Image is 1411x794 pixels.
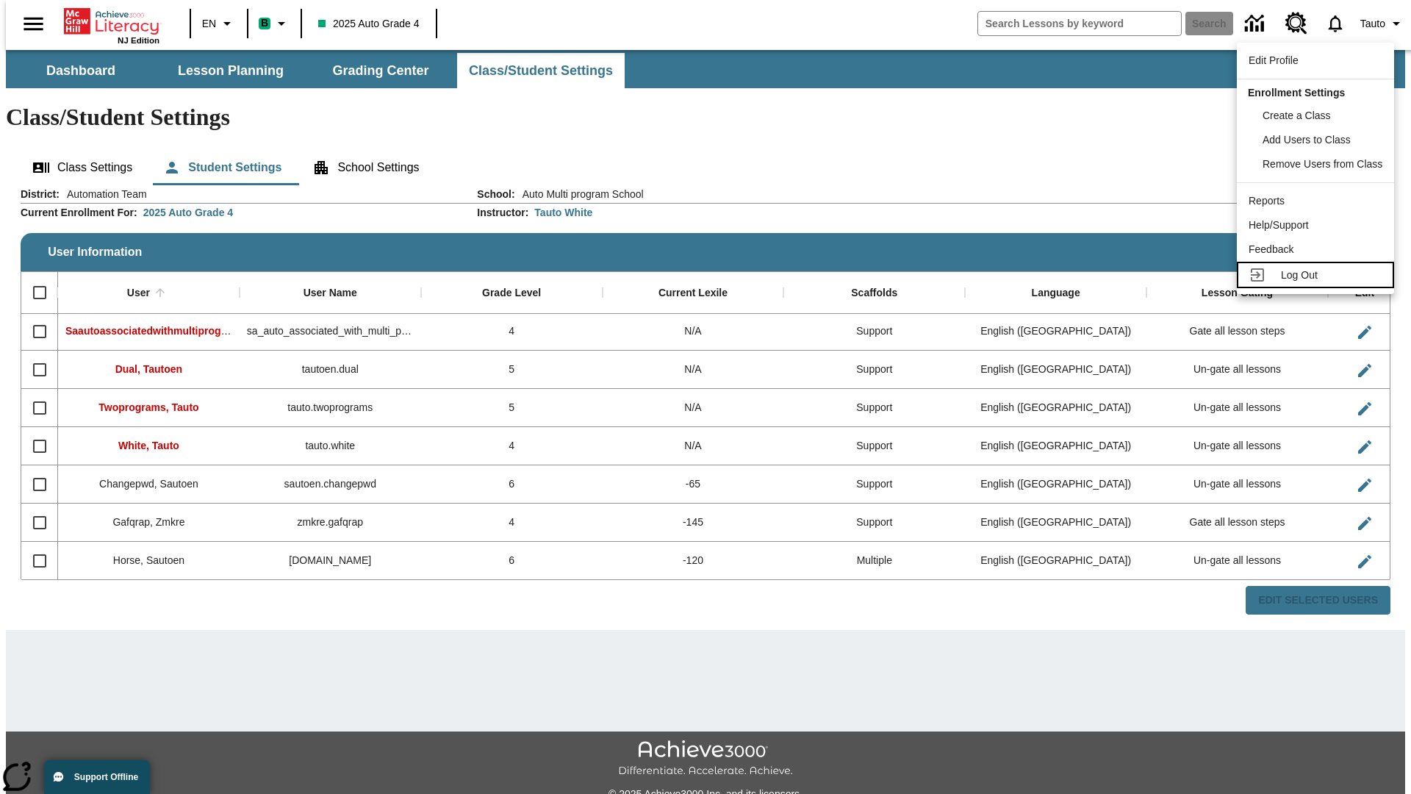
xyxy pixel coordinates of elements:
span: Feedback [1249,243,1293,255]
span: Edit Profile [1249,54,1299,66]
span: Help/Support [1249,219,1309,231]
span: Log Out [1281,269,1318,281]
span: Add Users to Class [1263,134,1351,146]
span: Reports [1249,195,1285,207]
span: Create a Class [1263,110,1331,121]
span: Remove Users from Class [1263,158,1382,170]
span: Enrollment Settings [1248,87,1345,99]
